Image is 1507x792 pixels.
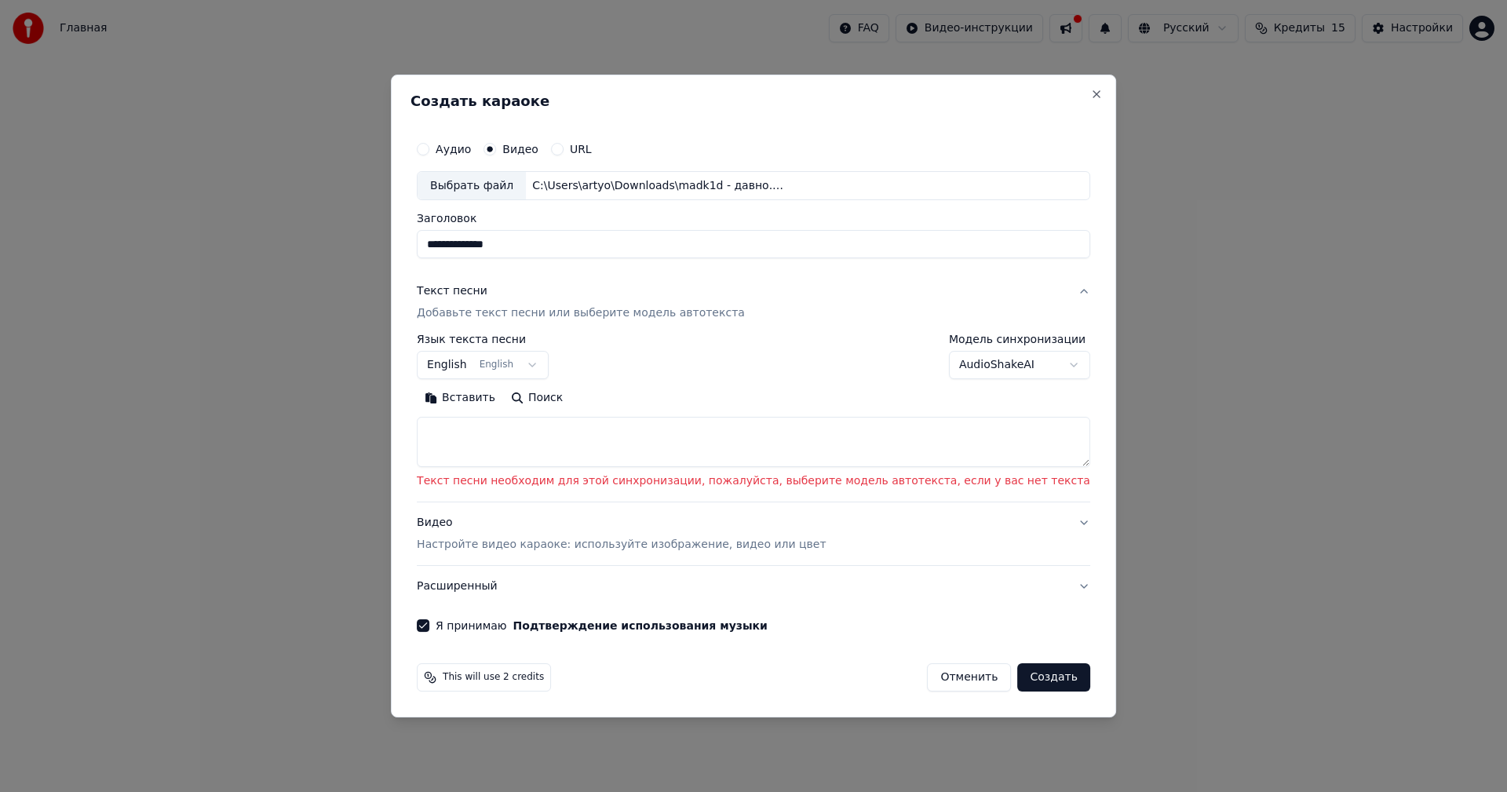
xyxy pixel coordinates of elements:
[417,537,826,553] p: Настройте видео караоке: используйте изображение, видео или цвет
[417,515,826,553] div: Видео
[949,334,1090,345] label: Модель синхронизации
[417,272,1090,334] button: Текст песниДобавьте текст песни или выберите модель автотекста
[927,663,1011,692] button: Отменить
[417,334,1090,502] div: Текст песниДобавьте текст песни или выберите модель автотекста
[418,172,526,200] div: Выбрать файл
[443,671,544,684] span: This will use 2 credits
[411,94,1096,108] h2: Создать караоке
[417,214,1090,224] label: Заголовок
[526,178,793,194] div: C:\Users\artyo\Downloads\madk1d - давно.mp4
[417,566,1090,607] button: Расширенный
[417,502,1090,565] button: ВидеоНастройте видео караоке: используйте изображение, видео или цвет
[570,144,592,155] label: URL
[436,144,471,155] label: Аудио
[417,306,745,322] p: Добавьте текст песни или выберите модель автотекста
[417,474,1090,490] p: Текст песни необходим для этой синхронизации, пожалуйста, выберите модель автотекста, если у вас ...
[417,284,487,300] div: Текст песни
[436,620,768,631] label: Я принимаю
[503,386,571,411] button: Поиск
[417,386,503,411] button: Вставить
[417,334,549,345] label: Язык текста песни
[513,620,768,631] button: Я принимаю
[1017,663,1089,692] button: Создать
[502,144,538,155] label: Видео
